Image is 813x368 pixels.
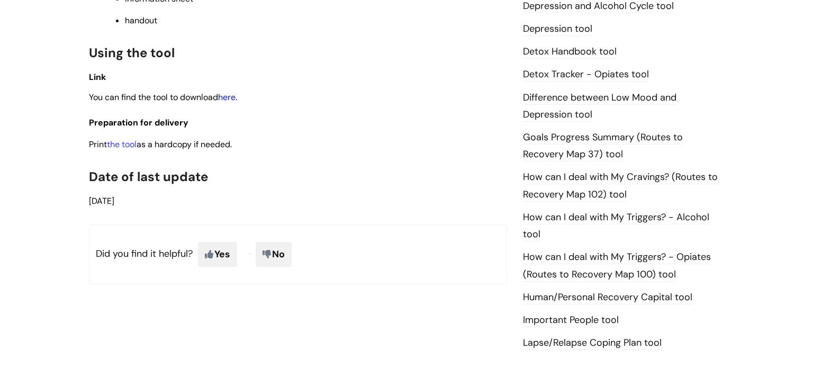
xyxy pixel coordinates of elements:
[89,92,237,103] span: You can find the tool to download .
[89,168,208,185] span: Date of last update
[523,170,718,201] a: How can I deal with My Cravings? (Routes to Recovery Map 102) tool
[89,139,232,150] span: Print as a hardcopy if needed.
[523,91,676,122] a: Difference between Low Mood and Depression tool
[89,117,188,128] span: Preparation for delivery
[89,71,106,83] span: Link
[125,15,157,26] span: handout
[523,22,592,36] a: Depression tool
[89,225,507,284] p: Did you find it helpful?
[218,92,236,103] a: here
[523,45,617,59] a: Detox Handbook tool
[89,44,175,61] span: Using the tool
[523,68,649,82] a: Detox Tracker - Opiates tool
[89,195,114,207] span: [DATE]
[523,211,709,241] a: How can I deal with My Triggers? - Alcohol tool
[523,131,683,161] a: Goals Progress Summary (Routes to Recovery Map 37) tool
[198,242,237,266] span: Yes
[523,250,711,281] a: How can I deal with My Triggers? - Opiates (Routes to Recovery Map 100) tool
[256,242,292,266] span: No
[523,336,662,350] a: Lapse/Relapse Coping Plan tool
[107,139,137,150] a: the tool
[523,313,619,327] a: Important People tool
[523,291,692,304] a: Human/Personal Recovery Capital tool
